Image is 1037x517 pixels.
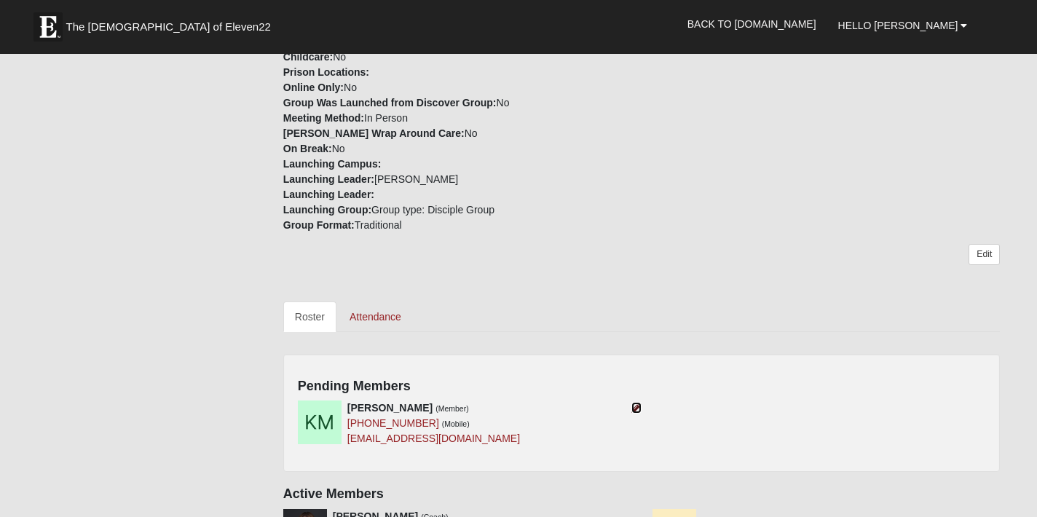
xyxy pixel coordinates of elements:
[283,82,344,93] strong: Online Only:
[838,20,958,31] span: Hello [PERSON_NAME]
[283,189,374,200] strong: Launching Leader:
[26,5,318,42] a: The [DEMOGRAPHIC_DATA] of Eleven22
[677,6,827,42] a: Back to [DOMAIN_NAME]
[283,204,371,216] strong: Launching Group:
[442,419,470,428] small: (Mobile)
[435,404,469,413] small: (Member)
[283,127,465,139] strong: [PERSON_NAME] Wrap Around Care:
[347,417,439,429] a: [PHONE_NUMBER]
[347,402,433,414] strong: [PERSON_NAME]
[283,301,336,332] a: Roster
[827,7,979,44] a: Hello [PERSON_NAME]
[283,173,374,185] strong: Launching Leader:
[33,12,63,42] img: Eleven22 logo
[283,486,1001,502] h4: Active Members
[283,219,355,231] strong: Group Format:
[283,112,364,124] strong: Meeting Method:
[347,433,520,444] a: [EMAIL_ADDRESS][DOMAIN_NAME]
[283,158,382,170] strong: Launching Campus:
[283,97,497,108] strong: Group Was Launched from Discover Group:
[66,20,271,34] span: The [DEMOGRAPHIC_DATA] of Eleven22
[969,244,1000,265] a: Edit
[298,379,986,395] h4: Pending Members
[338,301,413,332] a: Attendance
[283,51,333,63] strong: Childcare:
[283,143,332,154] strong: On Break:
[283,66,369,78] strong: Prison Locations:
